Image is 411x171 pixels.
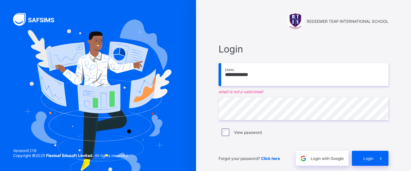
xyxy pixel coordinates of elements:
[307,19,388,24] span: REDEEMER TEAP INTERNATIONAL SCHOOL
[13,13,62,26] img: SAFSIMS Logo
[219,43,388,55] span: Login
[363,156,373,161] span: Login
[13,153,128,158] span: Copyright © 2025 All rights reserved.
[46,153,94,158] strong: Flexisaf Edusoft Limited.
[234,130,262,135] label: View password
[311,156,344,161] span: Login with Google
[300,155,307,162] img: google.396cfc9801f0270233282035f929180a.svg
[13,148,128,153] span: Version 0.1.19
[261,156,280,161] a: Click here
[219,156,280,161] span: Forgot your password?
[219,89,388,94] em: email is not a valid email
